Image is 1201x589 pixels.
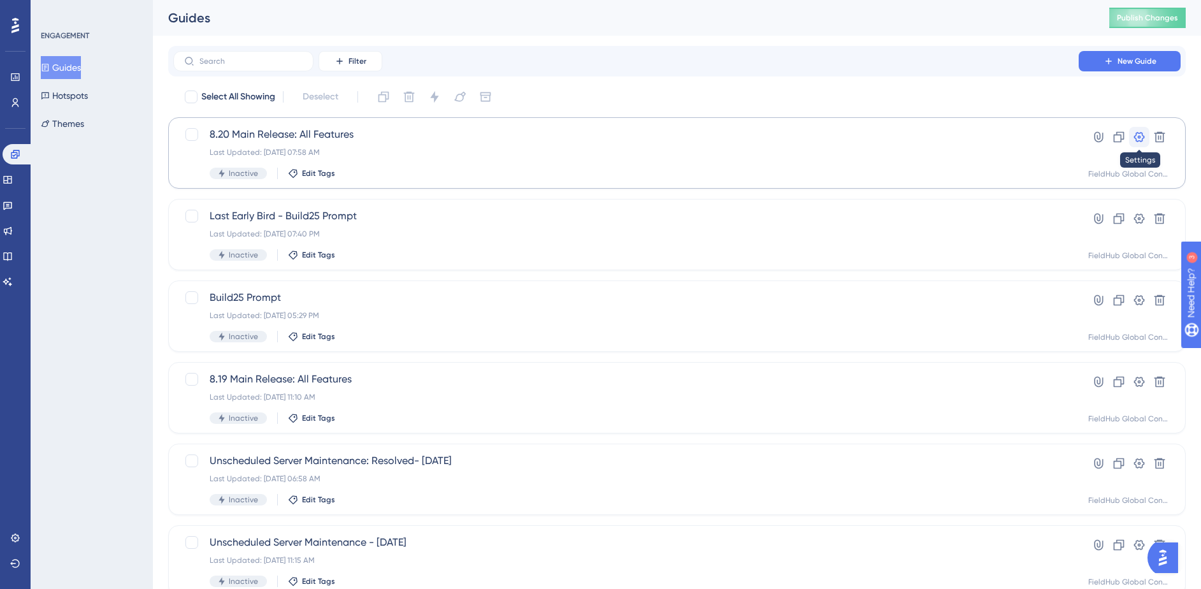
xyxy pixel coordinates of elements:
span: Filter [349,56,366,66]
div: Last Updated: [DATE] 07:40 PM [210,229,1042,239]
span: Need Help? [30,3,80,18]
span: Inactive [229,331,258,342]
span: Edit Tags [302,495,335,505]
button: Guides [41,56,81,79]
span: New Guide [1118,56,1156,66]
button: Edit Tags [288,576,335,586]
span: Inactive [229,576,258,586]
div: FieldHub Global Container [1088,169,1170,179]
div: FieldHub Global Container [1088,251,1170,261]
span: 8.19 Main Release: All Features [210,372,1042,387]
div: FieldHub Global Container [1088,495,1170,505]
span: Edit Tags [302,250,335,260]
button: Edit Tags [288,413,335,423]
span: Select All Showing [201,89,275,105]
button: Edit Tags [288,331,335,342]
span: Edit Tags [302,413,335,423]
div: 3 [89,6,92,17]
div: Last Updated: [DATE] 06:58 AM [210,474,1042,484]
button: Publish Changes [1109,8,1186,28]
span: Inactive [229,250,258,260]
div: Last Updated: [DATE] 07:58 AM [210,147,1042,157]
span: Inactive [229,495,258,505]
div: Last Updated: [DATE] 11:10 AM [210,392,1042,402]
button: Themes [41,112,84,135]
button: Edit Tags [288,250,335,260]
span: Deselect [303,89,338,105]
span: Inactive [229,413,258,423]
span: Unscheduled Server Maintenance - [DATE] [210,535,1042,550]
span: Publish Changes [1117,13,1178,23]
input: Search [199,57,303,66]
button: Filter [319,51,382,71]
div: FieldHub Global Container [1088,414,1170,424]
div: FieldHub Global Container [1088,332,1170,342]
button: Deselect [291,85,350,108]
span: Inactive [229,168,258,178]
div: Guides [168,9,1077,27]
button: New Guide [1079,51,1181,71]
button: Edit Tags [288,168,335,178]
div: ENGAGEMENT [41,31,89,41]
span: Unscheduled Server Maintenance: Resolved- [DATE] [210,453,1042,469]
span: Build25 Prompt [210,290,1042,305]
span: 8.20 Main Release: All Features [210,127,1042,142]
button: Hotspots [41,84,88,107]
div: Last Updated: [DATE] 11:15 AM [210,555,1042,565]
button: Edit Tags [288,495,335,505]
span: Edit Tags [302,168,335,178]
div: Last Updated: [DATE] 05:29 PM [210,310,1042,321]
span: Last Early Bird - Build25 Prompt [210,208,1042,224]
span: Edit Tags [302,331,335,342]
iframe: UserGuiding AI Assistant Launcher [1147,539,1186,577]
span: Edit Tags [302,576,335,586]
div: FieldHub Global Container [1088,577,1170,587]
